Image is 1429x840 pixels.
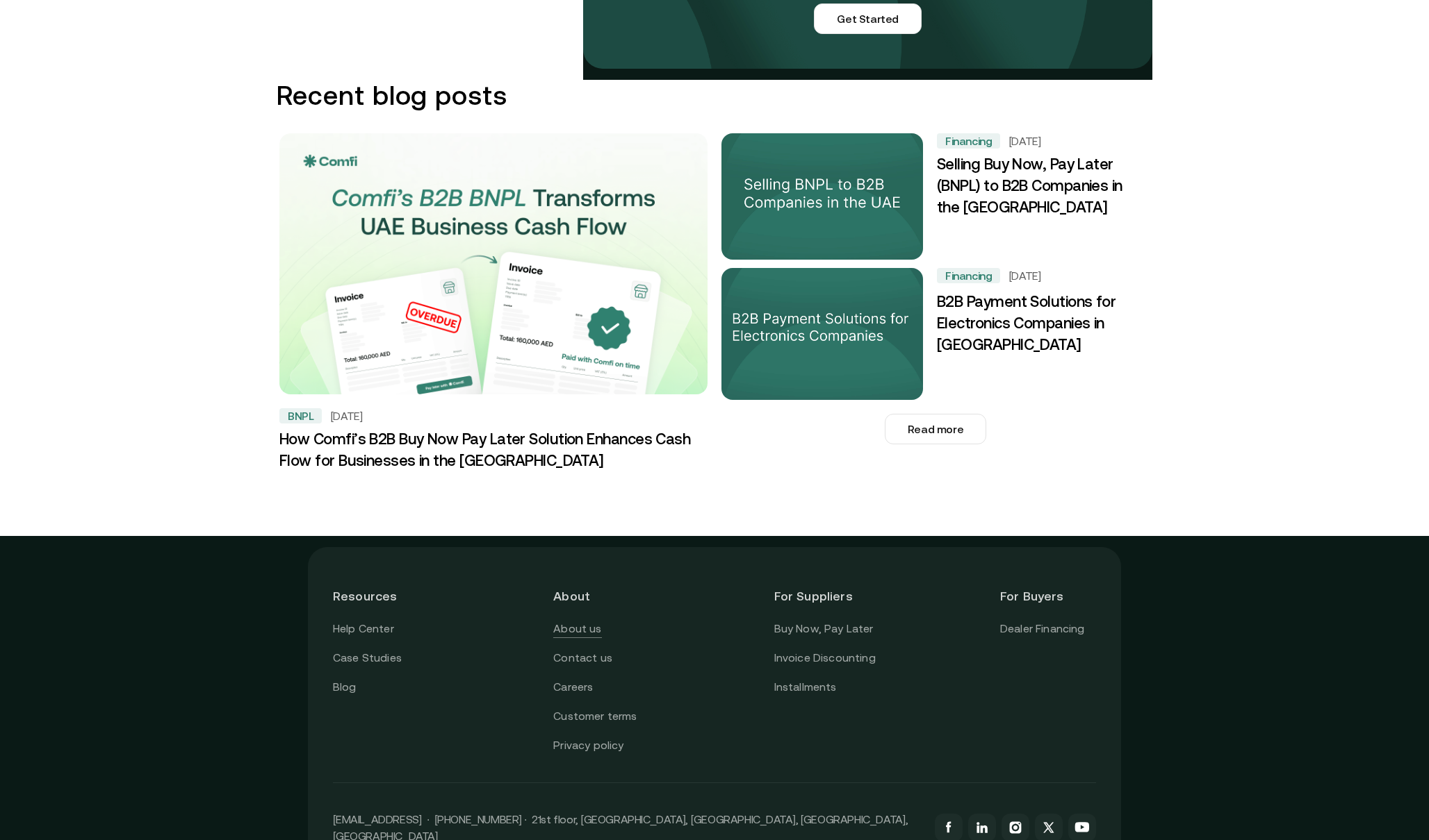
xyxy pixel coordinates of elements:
[279,408,322,423] div: BNPL
[333,620,394,638] a: Help Center
[774,572,876,620] header: For Suppliers
[937,133,1000,149] div: Financing
[553,678,593,696] a: Careers
[553,572,649,620] header: About
[333,678,357,696] a: Blog
[279,429,708,472] h3: How Comfi’s B2B Buy Now Pay Later Solution Enhances Cash Flow for Businesses in the [GEOGRAPHIC_D...
[277,80,1152,111] h2: Recent blog posts
[333,572,429,620] header: Resources
[553,737,623,755] a: Privacy policy
[553,649,612,667] a: Contact us
[719,131,1152,262] a: Learn about the benefits of Buy Now, Pay Later (BNPL)for B2B companies in the UAE and how embedde...
[814,3,922,34] a: Get Started
[937,292,1141,357] h3: B2B Payment Solutions for Electronics Companies in [GEOGRAPHIC_DATA]
[937,268,1000,283] div: Financing
[774,620,874,638] a: Buy Now, Pay Later
[774,649,876,667] a: Invoice Discounting
[1009,269,1041,283] h5: [DATE]
[937,154,1141,219] h3: Selling Buy Now, Pay Later (BNPL) to B2B Companies in the [GEOGRAPHIC_DATA]
[1009,134,1041,148] h5: [DATE]
[721,268,923,400] img: Learn how B2B payment solutions are changing the UAE electronics industry. Learn about trends, ch...
[885,414,986,444] button: Read more
[277,131,710,480] a: In recent years, the Buy Now Pay Later (BNPL) market has seen significant growth, especially in t...
[553,620,601,638] a: About us
[330,409,363,423] h5: [DATE]
[719,414,1152,444] a: Read more
[1000,620,1085,638] a: Dealer Financing
[774,678,837,696] a: Installments
[279,133,708,411] img: In recent years, the Buy Now Pay Later (BNPL) market has seen significant growth, especially in t...
[333,649,402,667] a: Case Studies
[721,133,923,260] img: Learn about the benefits of Buy Now, Pay Later (BNPL)for B2B companies in the UAE and how embedde...
[1000,572,1096,620] header: For Buyers
[553,707,637,725] a: Customer terms
[719,265,1152,403] a: Learn how B2B payment solutions are changing the UAE electronics industry. Learn about trends, ch...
